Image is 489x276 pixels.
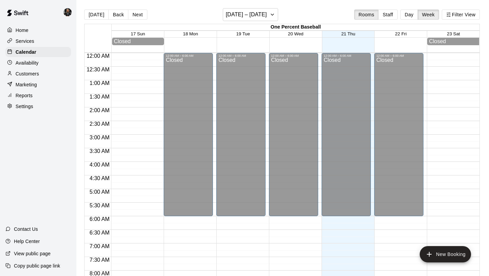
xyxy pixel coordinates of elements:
[271,57,316,219] div: Closed
[164,53,213,216] div: 12:00 AM – 6:00 AM: Closed
[322,53,371,216] div: 12:00 AM – 6:00 AM: Closed
[442,10,480,20] button: Filter View
[269,53,318,216] div: 12:00 AM – 6:00 AM: Closed
[88,148,111,154] span: 3:30 AM
[236,31,250,36] button: 19 Tue
[226,10,267,19] h6: [DATE] – [DATE]
[88,243,111,249] span: 7:00 AM
[85,67,111,72] span: 12:30 AM
[88,121,111,127] span: 2:30 AM
[376,57,421,219] div: Closed
[374,53,423,216] div: 12:00 AM – 6:00 AM: Closed
[429,38,477,45] div: Closed
[420,246,471,262] button: add
[166,57,211,219] div: Closed
[88,135,111,140] span: 3:00 AM
[131,31,145,36] button: 17 Sun
[376,54,421,57] div: 12:00 AM – 6:00 AM
[183,31,198,36] button: 18 Mon
[5,90,71,101] a: Reports
[218,57,264,219] div: Closed
[5,80,71,90] a: Marketing
[114,38,162,45] div: Closed
[16,49,36,55] p: Calendar
[88,189,111,195] span: 5:00 AM
[14,238,40,245] p: Help Center
[88,162,111,168] span: 4:00 AM
[395,31,406,36] button: 22 Fri
[16,103,33,110] p: Settings
[84,10,109,20] button: [DATE]
[88,94,111,100] span: 1:30 AM
[88,230,111,236] span: 6:30 AM
[271,54,316,57] div: 12:00 AM – 6:00 AM
[5,47,71,57] a: Calendar
[88,107,111,113] span: 2:00 AM
[16,70,39,77] p: Customers
[16,92,33,99] p: Reports
[166,54,211,57] div: 12:00 AM – 6:00 AM
[64,8,72,16] img: Garrett & Sean 1on1 Lessons
[354,10,379,20] button: Rooms
[88,216,111,222] span: 6:00 AM
[88,257,111,263] span: 7:30 AM
[14,250,51,257] p: View public page
[14,226,38,232] p: Contact Us
[85,53,111,59] span: 12:00 AM
[88,175,111,181] span: 4:30 AM
[16,59,39,66] p: Availability
[324,54,369,57] div: 12:00 AM – 6:00 AM
[216,53,266,216] div: 12:00 AM – 6:00 AM: Closed
[16,81,37,88] p: Marketing
[112,24,479,31] div: One Percent Baseball
[88,80,111,86] span: 1:00 AM
[62,5,76,19] div: Garrett & Sean 1on1 Lessons
[324,57,369,219] div: Closed
[108,10,128,20] button: Back
[341,31,355,36] button: 21 Thu
[447,31,460,36] button: 23 Sat
[5,25,71,35] a: Home
[288,31,304,36] button: 20 Wed
[5,58,71,68] a: Availability
[5,69,71,79] a: Customers
[218,54,264,57] div: 12:00 AM – 6:00 AM
[378,10,398,20] button: Staff
[14,262,60,269] p: Copy public page link
[223,8,278,21] button: [DATE] – [DATE]
[5,36,71,46] a: Services
[16,27,29,34] p: Home
[16,38,34,45] p: Services
[418,10,439,20] button: Week
[128,10,147,20] button: Next
[88,203,111,208] span: 5:30 AM
[5,101,71,111] a: Settings
[400,10,418,20] button: Day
